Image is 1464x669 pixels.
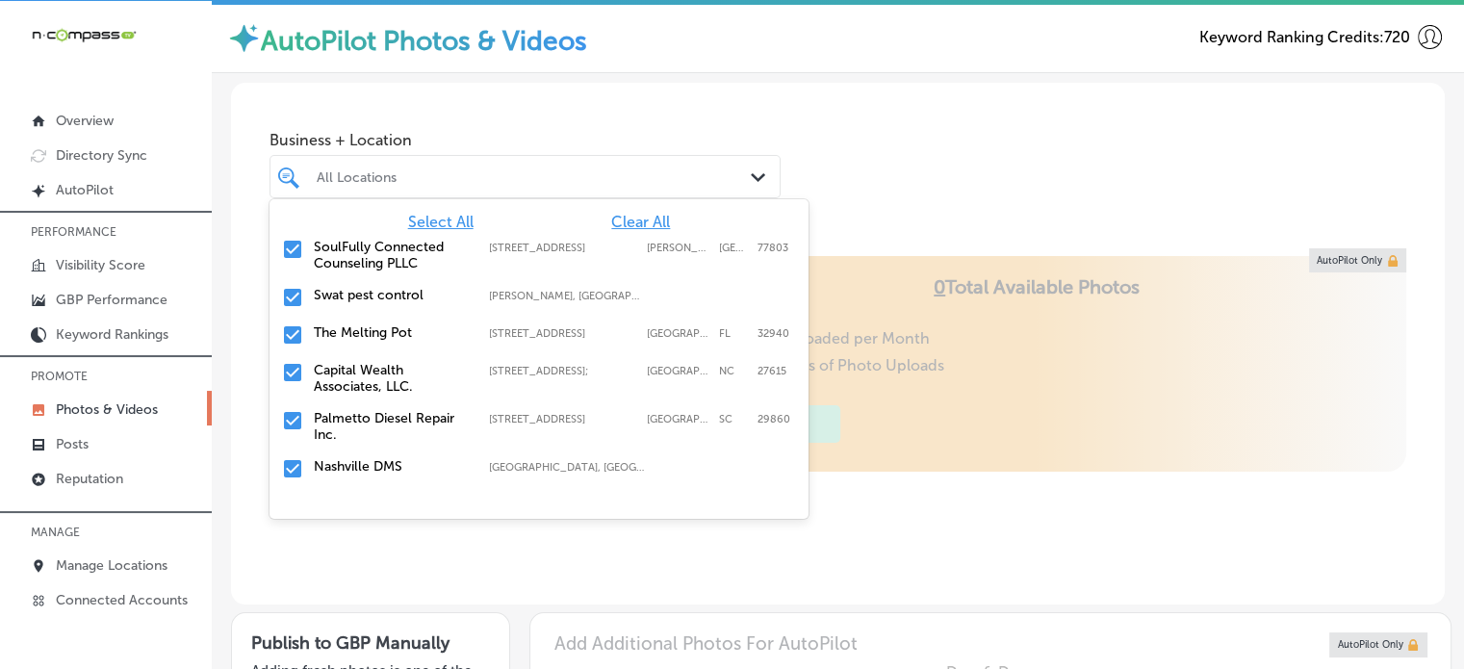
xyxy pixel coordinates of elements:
label: Nashville DMS [314,458,470,475]
label: Capital Wealth Associates, LLC. [314,362,470,395]
label: 29860 [758,413,790,425]
label: 27615 [758,365,786,377]
label: Bryan [647,242,709,254]
label: SC [719,413,748,425]
p: Connected Accounts [56,592,188,608]
label: 77803 [758,242,788,254]
label: 32940 [758,327,789,340]
div: All Locations [317,168,753,185]
label: Smyrna, TN, USA | Dickson, TN, USA | Lebanon, TN, USA | Franklin, TN, USA | Brentwood, TN, USA | ... [489,461,645,474]
label: 401 N. Main Street; Suite 106 [489,242,637,254]
label: Raleigh [647,365,709,377]
p: GBP Performance [56,292,167,308]
label: FL [719,327,748,340]
span: Clear All [611,213,670,231]
p: Keyword Rankings [56,326,168,343]
label: Swat pest control [314,287,470,303]
p: AutoPilot [56,182,114,198]
p: Posts [56,436,89,452]
label: North Augusta [647,413,709,425]
label: NC [719,365,748,377]
p: Reputation [56,471,123,487]
p: Photos & Videos [56,401,158,418]
label: Melbourne [647,327,709,340]
label: AutoPilot Photos & Videos [261,25,587,57]
p: Overview [56,113,114,129]
p: Visibility Score [56,257,145,273]
label: The Melting Pot [314,324,470,341]
label: 8319 Six Forks Rd ste 105; [489,365,637,377]
label: 2230 Town Center Ave; Ste 101 [489,327,637,340]
p: Directory Sync [56,147,147,164]
span: Keyword Ranking Credits: 720 [1199,28,1410,46]
label: Palmetto Diesel Repair Inc. [314,410,470,443]
img: autopilot-icon [227,21,261,55]
label: SoulFully Connected Counseling PLLC [314,239,470,271]
label: 1228 Edgefield Rd [489,413,637,425]
h3: Publish to GBP Manually [251,632,490,654]
label: TX [719,242,748,254]
span: Select All [408,213,474,231]
label: Gilliam, LA, USA | Hosston, LA, USA | Eastwood, LA, USA | Blanchard, LA, USA | Shreveport, LA, US... [489,290,645,302]
p: Manage Locations [56,557,167,574]
span: Business + Location [270,131,781,149]
img: 660ab0bf-5cc7-4cb8-ba1c-48b5ae0f18e60NCTV_CLogo_TV_Black_-500x88.png [31,26,137,44]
